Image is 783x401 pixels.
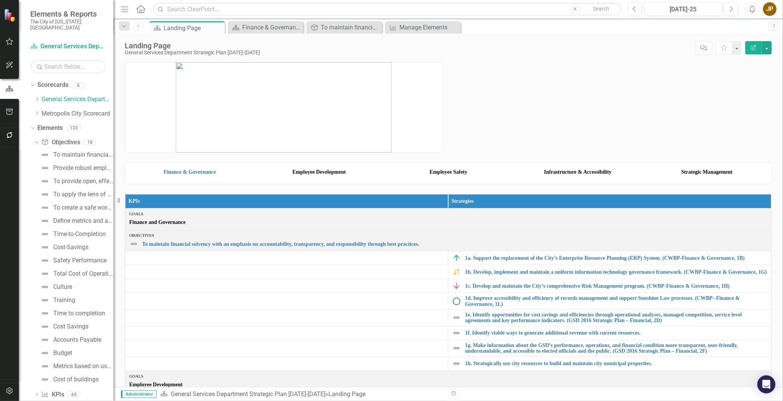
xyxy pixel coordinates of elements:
a: Cost of buildings [39,373,99,386]
td: Double-Click to Edit Right Click for Context Menu [448,356,771,370]
img: Not Defined [40,375,50,384]
a: Elements [37,124,63,133]
a: Cost-Savings [39,241,88,253]
strong: Infrastructure & Accessibility [544,169,612,175]
img: Not Defined [40,349,50,358]
div: 65 [68,391,80,398]
div: Budget [53,350,72,356]
a: 1f. Identify viable ways to generate additional revenue with current resources. [465,330,767,336]
div: Open Intercom Messenger [757,375,775,393]
img: Not Defined [40,216,50,225]
a: To create a safe work environment for City employees by providing comprehensive, high-quality ser... [39,202,113,214]
a: Total Cost of Operations [39,268,113,280]
div: To maintain financial solvency with an emphasis on accountability, transparency, and responsibili... [53,151,113,158]
div: To maintain financial solvency with an emphasis on accountability, transparency, and responsibili... [321,23,380,32]
img: Not Defined [40,177,50,186]
img: Not Defined [40,269,50,278]
a: 1c. Develop and maintain the City’s comprehensive Risk Management program. (CWBP-Finance & Govern... [465,283,767,289]
input: Search ClearPoint... [153,3,622,16]
div: General Services Department Strategic Plan [DATE]-[DATE] [125,50,260,56]
a: Finance & Governance [164,169,216,175]
td: Double-Click to Edit Right Click for Context Menu [448,326,771,340]
div: Accounts Payable [53,336,101,343]
a: General Services Department Strategic Plan [DATE]-[DATE] [171,390,325,398]
div: 133 [67,125,81,131]
img: Not Defined [40,322,50,331]
img: Not Defined [40,163,50,173]
img: On Target [452,253,461,262]
div: Manage Elements [399,23,459,32]
a: To maintain financial solvency with an emphasis on accountability, transparency, and responsibili... [142,241,767,247]
div: Define metrics and analyze the operational, cultural, financial and training needs within each di... [53,217,113,224]
img: Not Defined [452,344,461,353]
img: Not Defined [129,239,138,248]
div: Total Cost of Operations [53,270,113,277]
img: Not Defined [40,243,50,252]
a: Accounts Payable [39,334,101,346]
img: Not Defined [40,203,50,212]
strong: Employee Development [292,169,346,175]
a: General Services Department Strategic Plan [DATE]-[DATE] [30,42,106,51]
div: 6 [72,82,84,88]
div: Finance & Governance [242,23,302,32]
a: Scorecards [37,81,68,89]
div: Objectives [129,233,767,238]
img: Below Plan [452,281,461,290]
div: Training [53,297,75,304]
div: [DATE]-25 [647,5,720,14]
td: Double-Click to Edit Right Click for Context Menu [448,265,771,279]
img: Not Defined [40,190,50,199]
img: Not Defined [452,329,461,338]
img: Not Defined [40,282,50,291]
img: Caution [452,267,461,276]
div: Goals [129,373,767,379]
div: Landing Page [164,23,223,33]
button: JP [763,2,777,16]
a: To apply the lens of equity to all infrastructure projects including information technology while... [39,188,113,200]
a: Finance & Governance [230,23,302,32]
img: Not Defined [452,313,461,322]
a: To maintain financial solvency with an emphasis on accountability, transparency, and responsibili... [308,23,380,32]
strong: Employee Safety [430,169,467,175]
td: Double-Click to Edit [125,370,771,393]
div: Time to completion [53,310,105,317]
a: Define metrics and analyze the operational, cultural, financial and training needs within each di... [39,215,113,227]
div: Cost of buildings [53,376,99,383]
div: 18 [84,139,96,145]
div: Goals [129,211,767,217]
a: Manage Elements [387,23,459,32]
button: Search [582,4,620,14]
a: 1b. Develop, implement and maintain a uniform information technology governance framework. (CWBP-... [465,269,767,275]
a: Safety Performance [39,254,107,267]
a: Metrics based on usage and time to completion [39,360,113,372]
a: KPIs [41,390,64,399]
a: 1g. Make information about the GSD’s performance, operations, and financial condition more transp... [465,342,767,354]
a: Training [39,294,75,306]
img: Not Defined [40,256,50,265]
a: Budget [39,347,72,359]
div: To create a safe work environment for City employees by providing comprehensive, high-quality ser... [53,204,113,211]
img: Not Defined [40,230,50,239]
a: To maintain financial solvency with an emphasis on accountability, transparency, and responsibili... [39,149,113,161]
a: Time-to-Completion [39,228,106,240]
td: Double-Click to Edit Right Click for Context Menu [448,293,771,310]
a: 1h. Strategically use city resources to build and maintain city municipal properties. [465,361,767,366]
span: Elements & Reports [30,9,106,19]
a: 1d. Improve accessibility and efficiency of records management and support Sunshine Law processes... [465,295,767,307]
img: Not Defined [40,309,50,318]
a: Time to completion [39,307,105,319]
td: Double-Click to Edit [125,208,771,231]
img: Not Defined [40,362,50,371]
div: To provide open, effective, and timely written and verbal communication. (GSD 2016 Strategic Plan) [53,178,113,185]
img: No Information [452,297,461,306]
a: To provide open, effective, and timely written and verbal communication. (GSD 2016 Strategic Plan) [39,175,113,187]
a: Provide robust employee recruitment, onboarding, professional development, retention, and engagem... [39,162,113,174]
div: Provide robust employee recruitment, onboarding, professional development, retention, and engagem... [53,165,113,171]
div: » [160,390,443,399]
strong: Strategic Management [681,169,733,175]
small: The City of [US_STATE][GEOGRAPHIC_DATA] [30,19,106,31]
img: Not Defined [40,150,50,159]
div: Cost Savings [53,323,88,330]
td: Double-Click to Edit Right Click for Context Menu [125,231,771,251]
